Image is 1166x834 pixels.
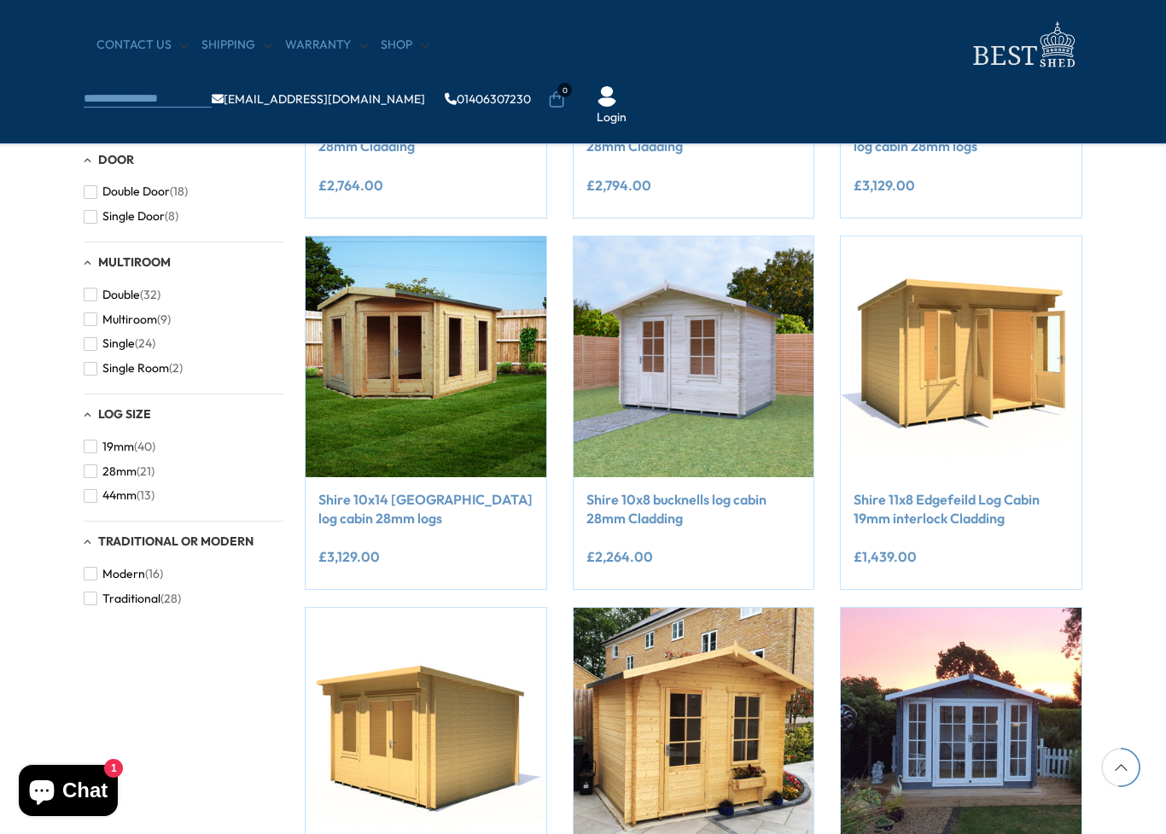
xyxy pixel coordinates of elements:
[597,86,617,107] img: User Icon
[84,283,160,307] button: Double
[586,178,651,192] ins: £2,794.00
[586,490,802,528] a: Shire 10x8 bucknells log cabin 28mm Cladding
[445,93,531,105] a: 01406307230
[285,37,368,54] a: Warranty
[84,356,183,381] button: Single Room
[84,204,178,229] button: Single Door
[102,567,145,581] span: Modern
[157,312,171,327] span: (9)
[84,459,154,484] button: 28mm
[854,490,1069,528] a: Shire 11x8 Edgefeild Log Cabin 19mm interlock Cladding
[102,440,134,454] span: 19mm
[84,483,154,508] button: 44mm
[963,17,1082,73] img: logo
[854,178,915,192] ins: £3,129.00
[145,567,163,581] span: (16)
[212,93,425,105] a: [EMAIL_ADDRESS][DOMAIN_NAME]
[102,184,170,199] span: Double Door
[137,464,154,479] span: (21)
[84,434,155,459] button: 19mm
[84,562,163,586] button: Modern
[557,83,572,97] span: 0
[102,336,135,351] span: Single
[102,288,140,302] span: Double
[586,550,653,563] ins: £2,264.00
[137,488,154,503] span: (13)
[84,307,171,332] button: Multiroom
[102,209,165,224] span: Single Door
[84,179,188,204] button: Double Door
[548,91,565,108] a: 0
[102,488,137,503] span: 44mm
[854,550,917,563] ins: £1,439.00
[135,336,155,351] span: (24)
[597,109,627,126] a: Login
[98,534,254,549] span: Traditional or Modern
[318,550,380,563] ins: £3,129.00
[170,184,188,199] span: (18)
[134,440,155,454] span: (40)
[98,254,171,270] span: Multiroom
[318,178,383,192] ins: £2,764.00
[98,152,134,167] span: Door
[84,331,155,356] button: Single
[98,406,151,422] span: Log Size
[96,37,189,54] a: CONTACT US
[201,37,272,54] a: Shipping
[102,361,169,376] span: Single Room
[14,765,123,820] inbox-online-store-chat: Shopify online store chat
[165,209,178,224] span: (8)
[102,592,160,606] span: Traditional
[102,312,157,327] span: Multiroom
[102,464,137,479] span: 28mm
[84,586,181,611] button: Traditional
[160,592,181,606] span: (28)
[841,236,1081,477] img: Shire 11x8 Edgefeild Log Cabin 19mm interlock Cladding - Best Shed
[381,37,429,54] a: Shop
[306,236,546,477] img: Shire 10x14 Rivington Corner log cabin 28mm logs - Best Shed
[169,361,183,376] span: (2)
[318,490,533,528] a: Shire 10x14 [GEOGRAPHIC_DATA] log cabin 28mm logs
[140,288,160,302] span: (32)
